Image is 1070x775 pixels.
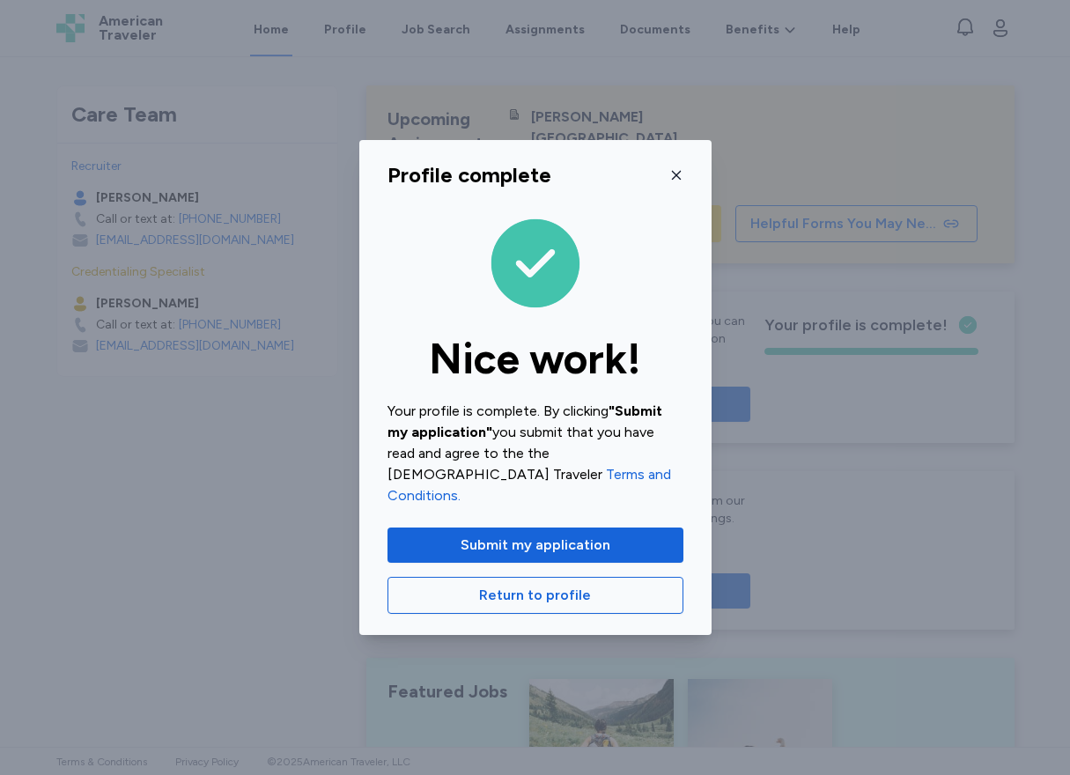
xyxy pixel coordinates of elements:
[387,161,551,189] div: Profile complete
[479,585,591,606] span: Return to profile
[387,337,683,380] div: Nice work!
[461,535,610,556] span: Submit my application
[387,401,683,506] div: Your profile is complete. By clicking you submit that you have read and agree to the the [DEMOGRA...
[387,577,683,614] button: Return to profile
[387,528,683,563] button: Submit my application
